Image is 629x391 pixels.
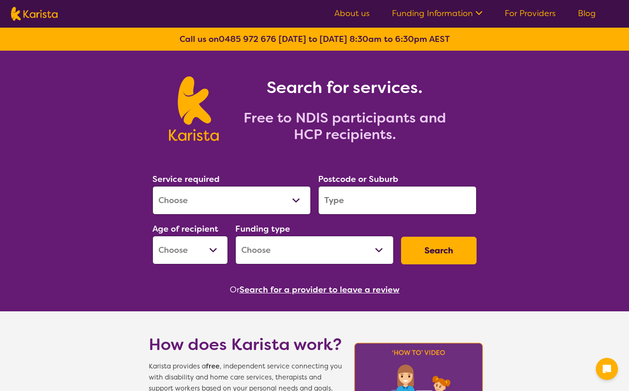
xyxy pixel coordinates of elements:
[206,362,220,371] b: free
[239,283,400,297] button: Search for a provider to leave a review
[180,34,450,45] b: Call us on [DATE] to [DATE] 8:30am to 6:30pm AEST
[219,34,276,45] a: 0485 972 676
[230,110,460,143] h2: Free to NDIS participants and HCP recipients.
[230,76,460,99] h1: Search for services.
[318,186,477,215] input: Type
[401,237,477,264] button: Search
[152,223,218,234] label: Age of recipient
[318,174,398,185] label: Postcode or Suburb
[235,223,290,234] label: Funding type
[334,8,370,19] a: About us
[230,283,239,297] span: Or
[149,333,342,356] h1: How does Karista work?
[505,8,556,19] a: For Providers
[169,76,218,141] img: Karista logo
[152,174,220,185] label: Service required
[392,8,483,19] a: Funding Information
[578,8,596,19] a: Blog
[11,7,58,21] img: Karista logo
